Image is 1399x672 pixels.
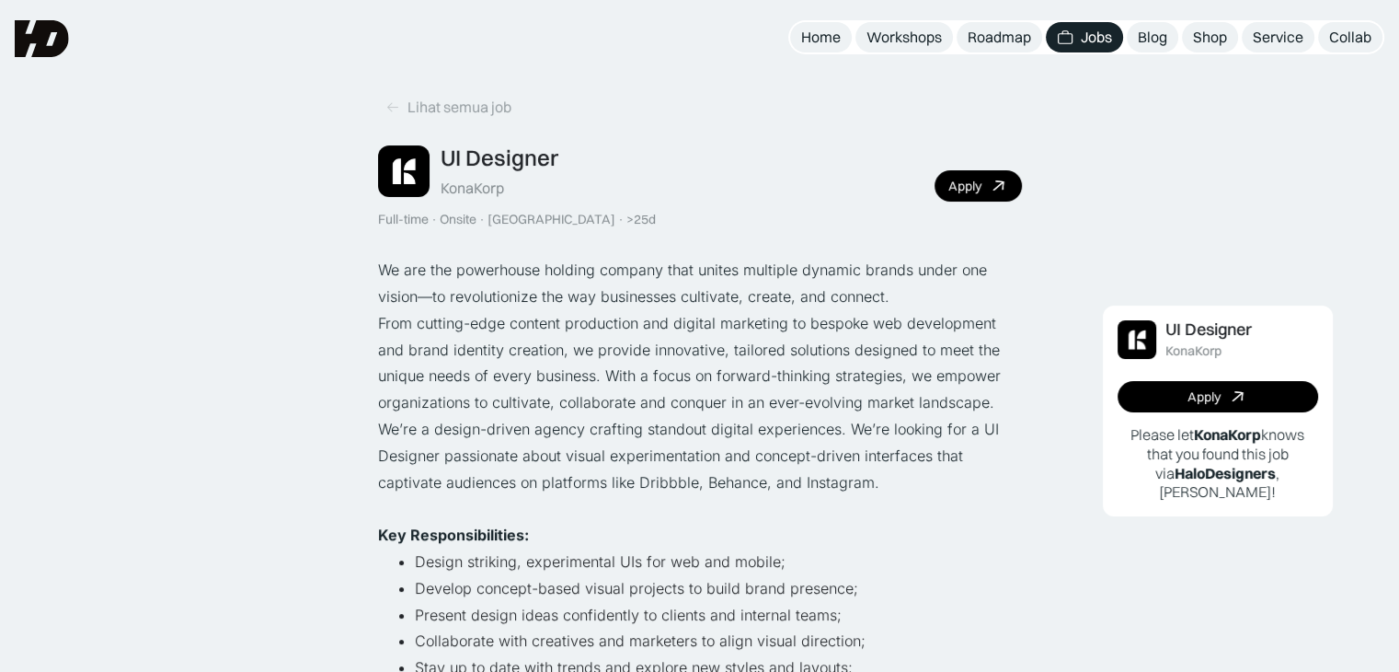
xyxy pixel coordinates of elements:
[415,549,1022,575] li: Design striking, experimental UIs for web and mobile;
[415,575,1022,602] li: Develop concept-based visual projects to build brand presence;
[935,170,1022,202] a: Apply
[378,310,1022,416] p: From cutting-edge content production and digital marketing to bespoke web development and brand i...
[1118,320,1156,359] img: Job Image
[1193,28,1227,47] div: Shop
[1118,425,1318,502] p: Please let knows that you found this job via , [PERSON_NAME]!
[948,179,981,194] div: Apply
[378,212,429,227] div: Full-time
[415,602,1022,629] li: Present design ideas confidently to clients and internal teams;
[1165,343,1221,359] div: KonaKorp
[1253,28,1303,47] div: Service
[1165,320,1252,340] div: UI Designer
[430,212,438,227] div: ·
[441,145,558,171] div: UI Designer
[968,28,1031,47] div: Roadmap
[855,22,953,52] a: Workshops
[378,257,1022,310] p: We are the powerhouse holding company that unites multiple dynamic brands under one vision—to rev...
[378,145,430,197] img: Job Image
[440,212,476,227] div: Onsite
[957,22,1042,52] a: Roadmap
[1081,28,1112,47] div: Jobs
[378,495,1022,522] p: ‍
[378,526,529,544] strong: Key Responsibilities:
[378,416,1022,495] p: We’re a design-driven agency crafting standout digital experiences. We’re looking for a UI Design...
[801,28,841,47] div: Home
[626,212,656,227] div: >25d
[1127,22,1178,52] a: Blog
[1242,22,1314,52] a: Service
[1118,381,1318,412] a: Apply
[1194,425,1261,444] b: KonaKorp
[1182,22,1238,52] a: Shop
[1187,389,1221,405] div: Apply
[415,628,1022,655] li: Collaborate with creatives and marketers to align visual direction;
[407,98,511,117] div: Lihat semua job
[487,212,615,227] div: [GEOGRAPHIC_DATA]
[617,212,625,227] div: ·
[441,179,504,198] div: KonaKorp
[1175,464,1276,482] b: HaloDesigners
[1138,28,1167,47] div: Blog
[478,212,486,227] div: ·
[1046,22,1123,52] a: Jobs
[378,92,519,122] a: Lihat semua job
[790,22,852,52] a: Home
[866,28,942,47] div: Workshops
[1318,22,1382,52] a: Collab
[1329,28,1371,47] div: Collab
